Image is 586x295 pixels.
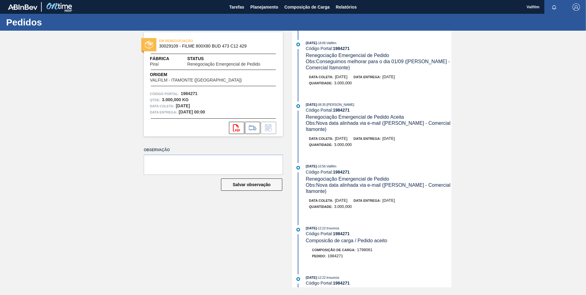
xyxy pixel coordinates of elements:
span: - 08:35 [317,103,325,106]
div: Código Portal: [306,108,451,113]
span: 3.000,000 [334,204,352,209]
span: - 18:06 [317,41,325,45]
span: Renegociação Emergencial de Pedido [306,53,389,58]
span: [DATE] [306,226,317,230]
div: Abrir arquivo PDF [229,122,244,134]
div: Código Portal: [306,46,451,51]
span: [DATE] [382,198,395,203]
label: Observação [144,146,283,155]
div: Informar alteração no pedido [261,122,276,134]
strong: 1984271 [333,108,350,113]
button: Notificações [544,3,564,11]
strong: 1984271 [181,91,198,96]
img: atual [296,43,300,46]
strong: [DATE] 00:00 [179,109,205,114]
span: [DATE] [382,75,395,79]
strong: 1984271 [333,46,350,51]
span: Renegociação Emergencial de Pedido Aceita [306,114,404,120]
span: Data entrega: [354,199,381,202]
span: : Insumos [325,226,339,230]
span: Data coleta: [309,137,333,140]
span: Data entrega: [354,137,381,140]
span: Piraí [150,62,159,67]
span: Data entrega: [150,109,177,115]
h1: Pedidos [6,19,115,26]
span: Quantidade : [309,205,333,209]
span: 3.000,000 [334,142,352,147]
img: atual [296,228,300,232]
div: Código Portal: [306,170,451,174]
span: VALFILM - ITAMONTE ([GEOGRAPHIC_DATA]) [150,78,242,82]
div: Código Portal: [306,281,451,285]
span: [DATE] [335,198,348,203]
strong: 3.000,000 KG [162,97,188,102]
span: [DATE] [306,103,317,106]
span: Quantidade : [309,81,333,85]
span: : Valfilm [325,164,336,168]
span: Pedido : [312,254,326,258]
span: [DATE] [306,41,317,45]
span: Fábrica [150,56,178,62]
span: [DATE] [335,136,348,141]
span: Status [187,56,277,62]
span: [DATE] [306,164,317,168]
span: EM RENEGOCIAÇÃO [159,38,245,44]
span: Composição de Carga : [312,248,356,252]
img: atual [296,166,300,170]
span: Relatórios [336,3,357,11]
span: [DATE] [382,136,395,141]
span: Composição de Carga [284,3,330,11]
span: [DATE] [335,75,348,79]
div: Ir para Composição de Carga [245,122,260,134]
button: Salvar observação [221,178,282,191]
span: Planejamento [250,3,278,11]
span: Renegociação Emergencial de Pedido [306,176,389,182]
strong: 1984271 [333,231,350,236]
span: 1798061 [357,247,373,252]
img: status [145,41,153,49]
span: : Valfilm [325,41,336,45]
span: Data coleta: [309,199,333,202]
span: 1984271 [328,254,343,258]
span: Renegociação Emergencial de Pedido [187,62,260,67]
span: Data entrega: [354,75,381,79]
span: Origem [150,71,259,78]
span: - 12:22 [317,227,325,230]
span: Composicão de carga / Pedido aceito [306,238,387,243]
strong: [DATE] [176,103,190,108]
span: Código Portal: [150,91,179,97]
strong: 1984271 [333,170,350,174]
span: Qtde : [150,97,160,103]
span: : [PERSON_NAME] [325,103,354,106]
span: : Insumos [325,276,339,279]
span: Obs: Nova data alinhada via e-mail ([PERSON_NAME] - Comercial Itamonte) [306,121,452,132]
img: TNhmsLtSVTkK8tSr43FrP2fwEKptu5GPRR3wAAAABJRU5ErkJggg== [8,4,37,10]
img: Logout [573,3,580,11]
span: - 12:22 [317,276,325,279]
span: Tarefas [229,3,244,11]
img: atual [296,277,300,281]
span: - 10:56 [317,165,325,168]
span: Obs: Nova data alinhada via e-mail ([PERSON_NAME] - Comercial Itamonte) [306,182,452,194]
img: atual [296,104,300,108]
span: 3.000,000 [334,81,352,85]
strong: 1984271 [333,281,350,285]
span: Obs: Conseguimos melhorar para o dia 01/09 ([PERSON_NAME] - Comercial Itamonte) [306,59,451,70]
span: Quantidade : [309,143,333,147]
span: Data coleta: [150,103,174,109]
span: Data coleta: [309,75,333,79]
span: 30029109 - FILME 800X80 BUD 473 C12 429 [159,44,270,48]
span: [DATE] [306,276,317,279]
div: Código Portal: [306,231,451,236]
